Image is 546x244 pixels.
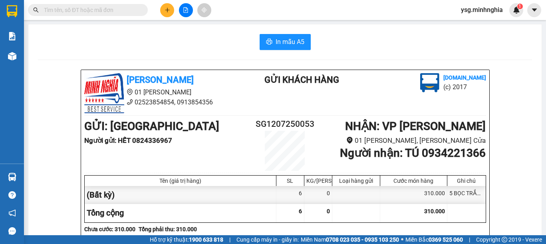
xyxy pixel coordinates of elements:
input: Tìm tên, số ĐT hoặc mã đơn [44,6,138,14]
b: GỬI : [GEOGRAPHIC_DATA] [84,120,219,133]
img: logo.jpg [420,73,439,92]
div: SL [278,178,302,184]
span: environment [346,137,353,144]
div: Ghi chú [449,178,484,184]
span: Tổng cộng [87,208,124,218]
span: search [33,7,39,13]
img: logo-vxr [7,5,17,17]
button: plus [160,3,174,17]
span: copyright [502,237,507,242]
b: NHẬN : VP [PERSON_NAME] [345,120,486,133]
div: 310.000 [380,186,447,204]
span: ysg.minhnghia [455,5,509,15]
span: caret-down [531,6,538,14]
span: printer [266,38,272,46]
img: logo.jpg [84,73,124,113]
span: 0 [327,208,330,214]
img: warehouse-icon [8,173,16,181]
li: 01 [PERSON_NAME] [84,87,233,97]
li: 01 [PERSON_NAME], [PERSON_NAME] Cửa [318,135,486,146]
span: In mẫu A5 [276,37,304,47]
div: 6 [276,186,304,204]
img: solution-icon [8,32,16,40]
b: [PERSON_NAME] [127,75,194,85]
img: icon-new-feature [513,6,520,14]
span: 6 [299,208,302,214]
img: warehouse-icon [8,52,16,60]
span: notification [8,209,16,217]
h2: SG1207250053 [252,118,319,131]
b: Gửi khách hàng [264,75,339,85]
div: KG/[PERSON_NAME] [306,178,330,184]
button: printerIn mẫu A5 [260,34,311,50]
span: 310.000 [424,208,445,214]
button: aim [197,3,211,17]
b: Chưa cước : 310.000 [84,226,135,232]
span: plus [165,7,170,13]
span: environment [127,89,133,95]
span: Miền Bắc [405,235,463,244]
span: message [8,227,16,235]
span: | [229,235,230,244]
span: Hỗ trợ kỹ thuật: [150,235,223,244]
span: | [469,235,470,244]
span: Miền Nam [301,235,399,244]
div: Tên (giá trị hàng) [87,178,274,184]
span: phone [127,99,133,105]
button: file-add [179,3,193,17]
sup: 1 [517,4,523,9]
b: [DOMAIN_NAME] [443,74,486,81]
b: Tổng phải thu: 310.000 [139,226,197,232]
div: Cước món hàng [382,178,445,184]
li: (c) 2017 [443,82,486,92]
div: 0 [304,186,332,204]
b: Người gửi : HẾT 0824336967 [84,136,172,144]
strong: 1900 633 818 [189,236,223,243]
strong: 0708 023 035 - 0935 103 250 [326,236,399,243]
span: aim [201,7,207,13]
li: 02523854854, 0913854356 [84,97,233,107]
span: file-add [183,7,189,13]
strong: 0369 525 060 [429,236,463,243]
span: 1 [518,4,521,9]
b: Người nhận : TÚ 0934221366 [340,146,486,160]
span: Cung cấp máy in - giấy in: [236,235,299,244]
div: (Bất kỳ) [85,186,276,204]
span: ⚪️ [401,238,403,241]
div: 5 BỌC TRẮNG ĐỒ CHAY -1 CUC VÀNG ĐL 1 [447,186,486,204]
div: Loại hàng gửi [334,178,378,184]
button: caret-down [527,3,541,17]
span: question-circle [8,191,16,199]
